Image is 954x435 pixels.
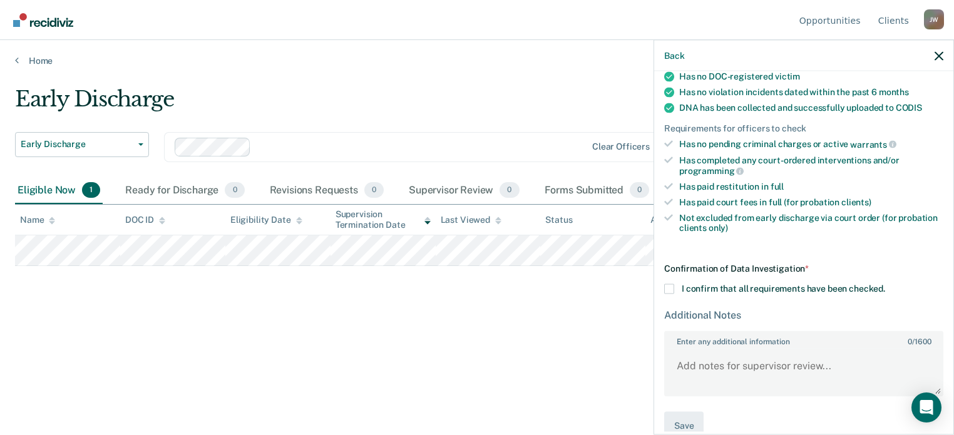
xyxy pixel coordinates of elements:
[911,392,941,422] div: Open Intercom Messenger
[775,71,800,81] span: victim
[82,182,100,198] span: 1
[908,337,912,346] span: 0
[908,337,931,346] span: / 1600
[592,141,650,152] div: Clear officers
[13,13,73,27] img: Recidiviz
[15,177,103,205] div: Eligible Now
[336,209,431,230] div: Supervision Termination Date
[364,182,384,198] span: 0
[20,215,55,225] div: Name
[665,332,942,346] label: Enter any additional information
[230,215,302,225] div: Eligibility Date
[679,155,943,176] div: Has completed any court-ordered interventions and/or
[682,283,885,293] span: I confirm that all requirements have been checked.
[664,264,943,274] div: Confirmation of Data Investigation
[542,177,652,205] div: Forms Submitted
[441,215,501,225] div: Last Viewed
[500,182,519,198] span: 0
[679,138,943,150] div: Has no pending criminal charges or active
[664,309,943,320] div: Additional Notes
[679,181,943,192] div: Has paid restitution in
[924,9,944,29] button: Profile dropdown button
[650,215,709,225] div: Assigned to
[679,197,943,207] div: Has paid court fees in full (for probation
[841,197,871,207] span: clients)
[406,177,522,205] div: Supervisor Review
[679,103,943,113] div: DNA has been collected and successfully uploaded to
[679,166,744,176] span: programming
[123,177,247,205] div: Ready for Discharge
[896,103,922,113] span: CODIS
[879,87,909,97] span: months
[545,215,572,225] div: Status
[21,139,133,150] span: Early Discharge
[679,71,943,82] div: Has no DOC-registered
[850,139,896,149] span: warrants
[125,215,165,225] div: DOC ID
[679,87,943,98] div: Has no violation incidents dated within the past 6
[15,86,731,122] div: Early Discharge
[679,212,943,233] div: Not excluded from early discharge via court order (for probation clients
[709,223,728,233] span: only)
[267,177,386,205] div: Revisions Requests
[225,182,244,198] span: 0
[924,9,944,29] div: J W
[664,50,684,61] button: Back
[771,181,784,191] span: full
[664,123,943,134] div: Requirements for officers to check
[15,55,939,66] a: Home
[630,182,649,198] span: 0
